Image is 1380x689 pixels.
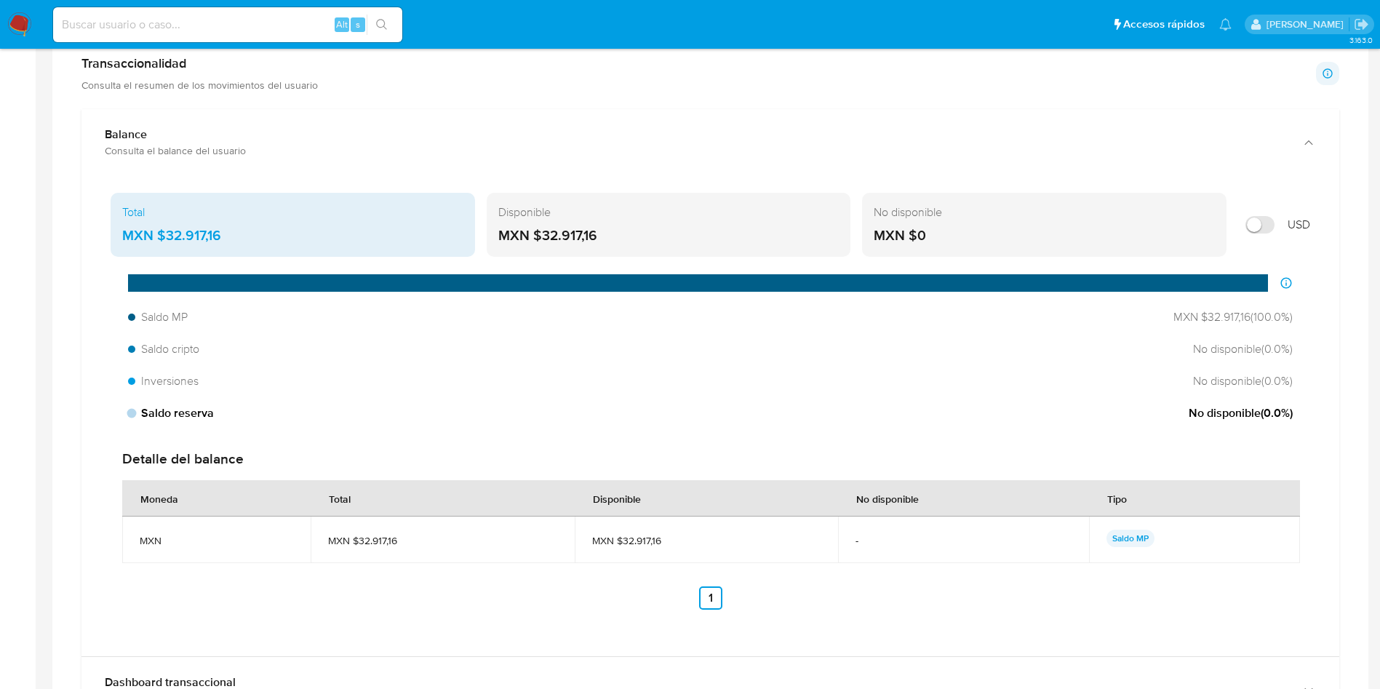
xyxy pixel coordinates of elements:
[356,17,360,31] span: s
[1354,17,1369,32] a: Salir
[1123,17,1205,32] span: Accesos rápidos
[367,15,396,35] button: search-icon
[336,17,348,31] span: Alt
[1267,17,1349,31] p: ivonne.perezonofre@mercadolibre.com.mx
[1349,34,1373,46] span: 3.163.0
[1219,18,1232,31] a: Notificaciones
[53,15,402,34] input: Buscar usuario o caso...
